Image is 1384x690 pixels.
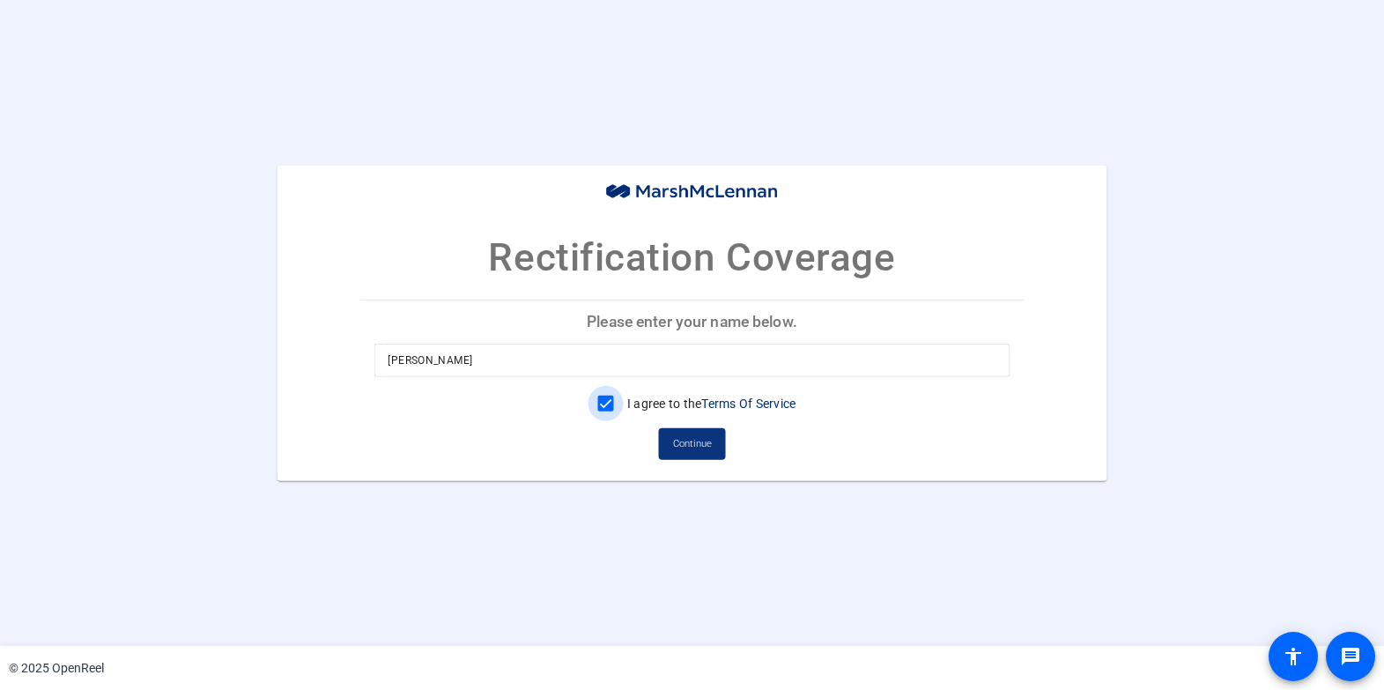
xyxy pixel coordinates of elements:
[1340,646,1361,667] mat-icon: message
[659,428,726,460] button: Continue
[1283,646,1304,667] mat-icon: accessibility
[673,431,712,457] span: Continue
[9,659,104,678] div: © 2025 OpenReel
[388,350,995,371] input: Enter your name
[488,228,895,286] p: Rectification Coverage
[624,395,796,412] label: I agree to the
[604,182,781,202] img: company-logo
[359,300,1024,343] p: Please enter your name below.
[701,397,796,411] a: Terms Of Service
